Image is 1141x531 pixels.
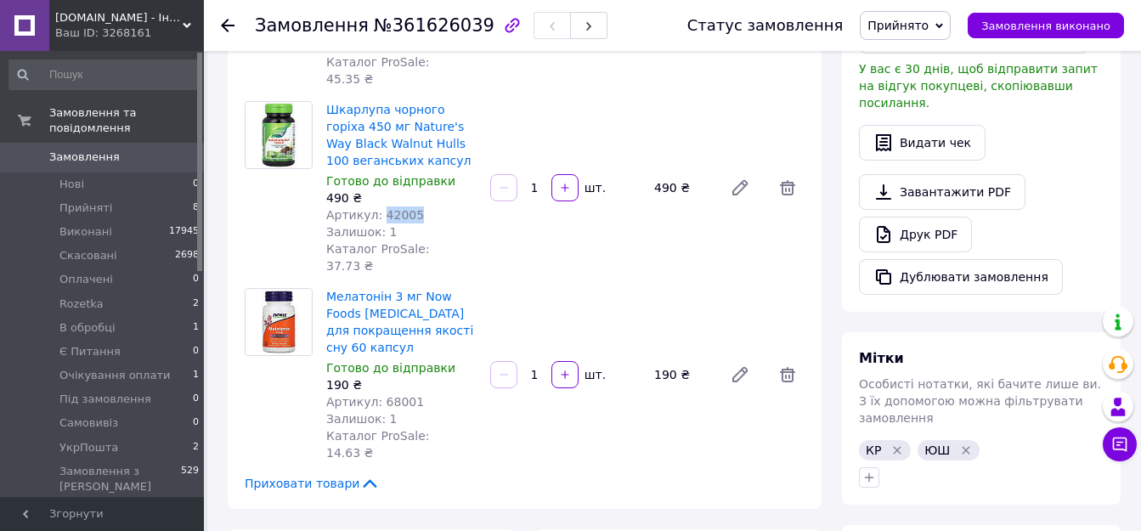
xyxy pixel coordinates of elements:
[59,320,116,336] span: В обробці
[859,62,1098,110] span: У вас є 30 днів, щоб відправити запит на відгук покупцеві, скопіювавши посилання.
[968,13,1124,38] button: Замовлення виконано
[981,20,1110,32] span: Замовлення виконано
[59,344,121,359] span: Є Питання
[771,358,805,392] span: Видалити
[193,177,199,192] span: 0
[193,272,199,287] span: 0
[326,174,455,188] span: Готово до відправки
[55,25,204,41] div: Ваш ID: 3268161
[723,171,757,205] a: Редагувати
[59,392,151,407] span: Під замовлення
[890,443,904,457] svg: Видалити мітку
[580,366,607,383] div: шт.
[49,150,120,165] span: Замовлення
[859,350,904,366] span: Мітки
[169,224,199,240] span: 17945
[8,59,201,90] input: Пошук
[181,464,199,494] span: 529
[255,15,369,36] span: Замовлення
[193,320,199,336] span: 1
[859,259,1063,295] button: Дублювати замовлення
[326,103,471,167] a: Шкарлупа чорного горіха 450 мг Nature's Way Black Walnut Hulls 100 веганських капсул
[59,440,118,455] span: УкрПошта
[326,189,477,206] div: 490 ₴
[245,475,380,492] span: Приховати товари
[326,376,477,393] div: 190 ₴
[771,171,805,205] span: Видалити
[59,464,181,494] span: Замовлення з [PERSON_NAME]
[859,217,972,252] a: Друк PDF
[326,242,429,273] span: Каталог ProSale: 37.73 ₴
[326,290,473,354] a: Мелатонін 3 мг Now Foods [MEDICAL_DATA] для покращення якості сну 60 капсул
[1103,427,1137,461] button: Чат з покупцем
[193,440,199,455] span: 2
[246,102,312,168] img: Шкарлупа чорного горіха 450 мг Nature's Way Black Walnut Hulls 100 веганських капсул
[326,395,424,409] span: Артикул: 68001
[859,125,986,161] button: Видати чек
[374,15,494,36] span: №361626039
[175,248,199,263] span: 2698
[326,361,455,375] span: Готово до відправки
[580,179,607,196] div: шт.
[59,415,118,431] span: Самовивіз
[867,19,929,32] span: Прийнято
[326,225,398,239] span: Залишок: 1
[59,248,117,263] span: Скасовані
[193,297,199,312] span: 2
[221,17,234,34] div: Повернутися назад
[49,105,204,136] span: Замовлення та повідомлення
[193,201,199,216] span: 8
[866,443,881,457] span: КР
[723,358,757,392] a: Редагувати
[326,208,424,222] span: Артикул: 42005
[193,415,199,431] span: 0
[59,297,104,312] span: Rozetka
[647,363,716,387] div: 190 ₴
[59,201,112,216] span: Прийняті
[193,344,199,359] span: 0
[647,176,716,200] div: 490 ₴
[59,224,112,240] span: Виконані
[326,55,429,86] span: Каталог ProSale: 45.35 ₴
[687,17,844,34] div: Статус замовлення
[246,289,312,355] img: Мелатонін 3 мг Now Foods Melatonin для покращення якості сну 60 капсул
[193,368,199,383] span: 1
[959,443,973,457] svg: Видалити мітку
[924,443,950,457] span: ЮШ
[59,368,170,383] span: Очікування оплати
[326,429,429,460] span: Каталог ProSale: 14.63 ₴
[326,412,398,426] span: Залишок: 1
[859,377,1101,425] span: Особисті нотатки, які бачите лише ви. З їх допомогою можна фільтрувати замовлення
[193,392,199,407] span: 0
[55,10,183,25] span: izdorov.com.ua - Інтернет-магазин вітамінів і біодобавок
[59,272,113,287] span: Оплачені
[59,177,84,192] span: Нові
[859,174,1025,210] a: Завантажити PDF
